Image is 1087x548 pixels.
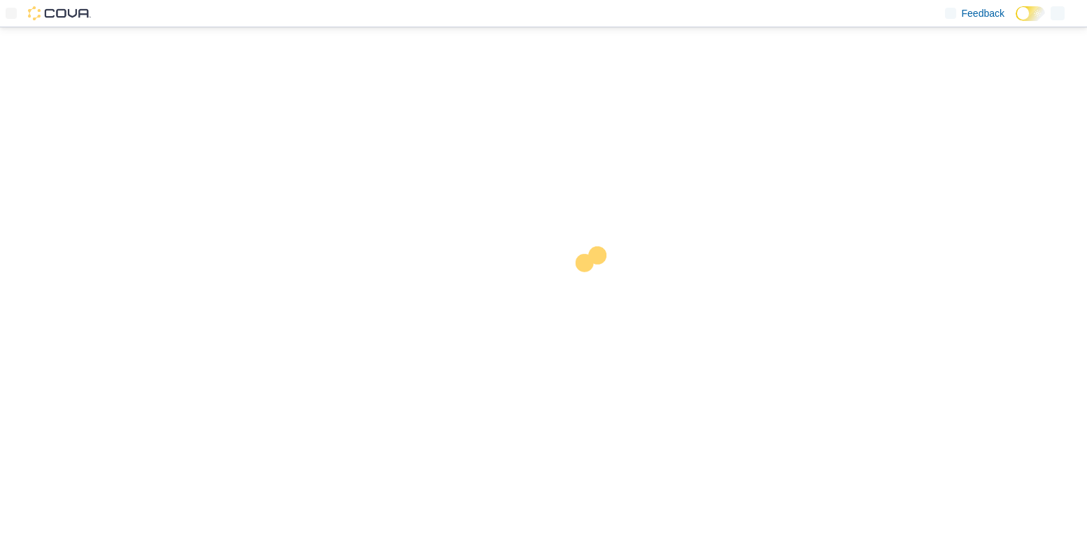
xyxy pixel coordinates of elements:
[962,6,1004,20] span: Feedback
[28,6,91,20] img: Cova
[543,236,648,341] img: cova-loader
[1016,6,1045,21] input: Dark Mode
